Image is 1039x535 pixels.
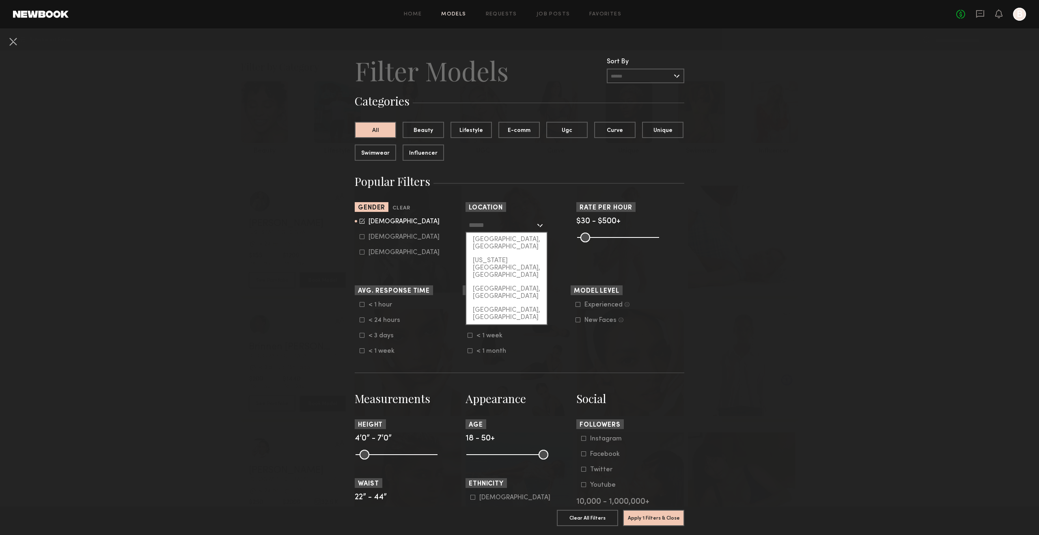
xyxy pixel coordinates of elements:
div: Sort By [607,58,684,65]
span: Model Level [574,288,619,294]
button: Ugc [546,122,588,138]
span: Followers [580,422,621,428]
button: Unique [642,122,683,138]
div: [DEMOGRAPHIC_DATA] [369,219,440,224]
span: 22” - 44” [355,494,387,501]
div: [GEOGRAPHIC_DATA], [GEOGRAPHIC_DATA] [466,303,547,324]
div: Facebook [590,452,622,457]
div: < 1 hour [369,302,400,307]
a: Job Posts [537,12,570,17]
button: Cancel [6,35,19,48]
button: Apply 1 Filters & Close [623,510,684,526]
common-close-button: Cancel [6,35,19,50]
span: Avg. Response Time [358,288,430,294]
div: New Faces [584,318,617,323]
div: [DEMOGRAPHIC_DATA] [479,495,550,500]
button: Beauty [403,122,444,138]
span: 4’0” - 7’0” [355,435,392,442]
h3: Categories [355,93,684,109]
div: < 1 week [369,349,400,354]
div: [GEOGRAPHIC_DATA], [GEOGRAPHIC_DATA] [466,233,547,254]
a: B [1013,8,1026,21]
div: < 1 month [476,349,508,354]
div: Instagram [590,436,622,441]
span: Gender [358,205,385,211]
div: 10,000 - 1,000,000+ [576,498,684,506]
h3: Appearance [466,391,573,406]
div: < 1 week [476,333,508,338]
div: Twitter [590,467,622,472]
a: Models [441,12,466,17]
button: Clear [392,204,410,213]
span: $30 - $500+ [576,218,621,225]
div: Youtube [590,483,622,488]
a: Requests [486,12,517,17]
a: Home [404,12,422,17]
span: Waist [358,481,379,487]
div: < 24 hours [369,318,400,323]
button: E-comm [498,122,540,138]
button: Curve [594,122,636,138]
div: [DEMOGRAPHIC_DATA] [369,250,440,255]
a: Favorites [589,12,621,17]
h3: Social [576,391,684,406]
h3: Popular Filters [355,174,684,189]
button: All [355,122,396,138]
button: Influencer [403,145,444,161]
div: [DEMOGRAPHIC_DATA] [369,235,440,239]
div: [GEOGRAPHIC_DATA], [GEOGRAPHIC_DATA] [466,282,547,303]
button: Lifestyle [451,122,492,138]
div: < 3 days [369,333,400,338]
span: Age [469,422,483,428]
span: Ethnicity [469,481,504,487]
h2: Filter Models [355,54,509,87]
button: Swimwear [355,145,396,161]
button: Clear All Filters [557,510,618,526]
span: Location [469,205,503,211]
h3: Measurements [355,391,463,406]
div: [US_STATE][GEOGRAPHIC_DATA], [GEOGRAPHIC_DATA] [466,254,547,282]
span: Rate per Hour [580,205,632,211]
span: 18 - 50+ [466,435,495,442]
span: Height [358,422,383,428]
div: Experienced [584,302,623,307]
